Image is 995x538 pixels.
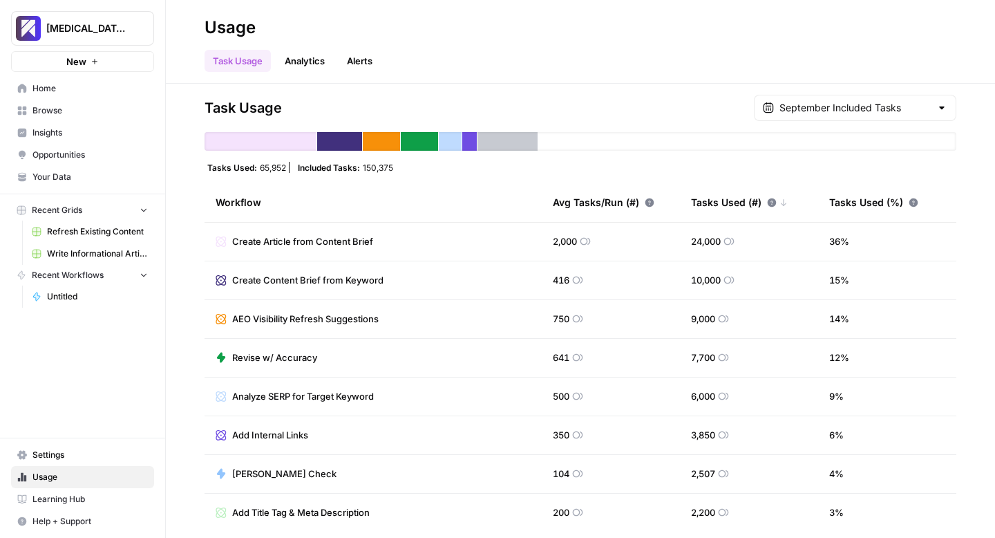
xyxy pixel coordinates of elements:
[829,351,849,364] span: 12 %
[232,351,317,364] span: Revise w/ Accuracy
[11,265,154,286] button: Recent Workflows
[691,428,715,442] span: 3,850
[205,17,256,39] div: Usage
[829,467,844,481] span: 4 %
[32,204,82,216] span: Recent Grids
[829,184,918,222] div: Tasks Used (%)
[207,162,257,173] span: Tasks Used:
[32,82,148,95] span: Home
[11,77,154,100] a: Home
[553,234,577,248] span: 2,000
[691,184,788,222] div: Tasks Used (#)
[779,101,931,115] input: September Included Tasks
[32,104,148,117] span: Browse
[829,312,849,326] span: 14 %
[47,248,148,260] span: Write Informational Article
[553,351,569,364] span: 641
[232,428,308,442] span: Add Internal Links
[26,221,154,243] a: Refresh Existing Content
[11,11,154,46] button: Workspace: Overjet - Test
[829,505,844,519] span: 3 %
[11,122,154,144] a: Insights
[829,273,849,287] span: 15 %
[11,466,154,488] a: Usage
[11,488,154,510] a: Learning Hub
[232,273,383,287] span: Create Content Brief from Keyword
[11,510,154,532] button: Help + Support
[829,234,849,248] span: 36 %
[205,50,271,72] a: Task Usage
[339,50,381,72] button: Alerts
[11,100,154,122] a: Browse
[47,290,148,303] span: Untitled
[691,312,715,326] span: 9,000
[232,389,374,403] span: Analyze SERP for Target Keyword
[691,273,721,287] span: 10,000
[26,286,154,308] a: Untitled
[553,184,654,222] div: Avg Tasks/Run (#)
[205,98,282,118] span: Task Usage
[691,467,715,481] span: 2,507
[363,162,393,173] span: 150,375
[232,234,373,248] span: Create Article from Content Brief
[216,467,337,481] a: [PERSON_NAME] Check
[11,444,154,466] a: Settings
[16,16,41,41] img: Overjet - Test Logo
[553,312,569,326] span: 750
[26,243,154,265] a: Write Informational Article
[11,144,154,166] a: Opportunities
[32,493,148,505] span: Learning Hub
[691,505,715,519] span: 2,200
[46,21,130,35] span: [MEDICAL_DATA] - Test
[553,505,569,519] span: 200
[829,428,844,442] span: 6 %
[47,225,148,238] span: Refresh Existing Content
[66,55,86,68] span: New
[553,428,569,442] span: 350
[553,467,569,481] span: 104
[32,471,148,483] span: Usage
[691,351,715,364] span: 7,700
[691,234,721,248] span: 24,000
[32,449,148,461] span: Settings
[32,171,148,183] span: Your Data
[260,162,286,173] span: 65,952
[11,166,154,188] a: Your Data
[11,200,154,221] button: Recent Grids
[32,149,148,161] span: Opportunities
[32,269,104,281] span: Recent Workflows
[232,467,337,481] span: [PERSON_NAME] Check
[553,389,569,403] span: 500
[829,389,844,403] span: 9 %
[216,351,317,364] a: Revise w/ Accuracy
[232,312,379,326] span: AEO Visibility Refresh Suggestions
[32,127,148,139] span: Insights
[298,162,360,173] span: Included Tasks:
[553,273,569,287] span: 416
[32,515,148,528] span: Help + Support
[232,505,370,519] span: Add Title Tag & Meta Description
[691,389,715,403] span: 6,000
[11,51,154,72] button: New
[216,184,531,222] div: Workflow
[276,50,333,72] a: Analytics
